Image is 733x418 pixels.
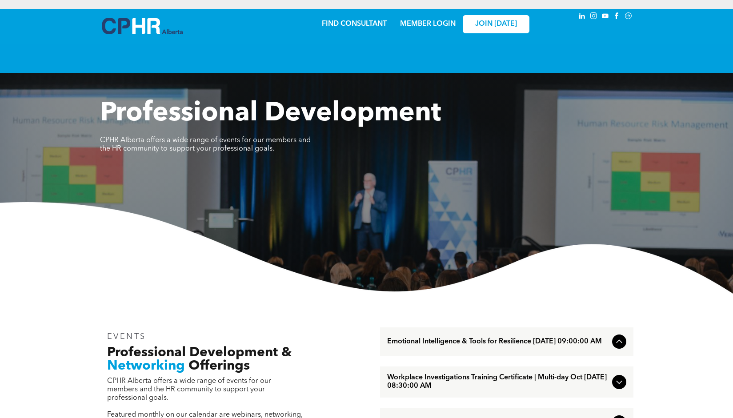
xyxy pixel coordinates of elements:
[107,378,271,402] span: CPHR Alberta offers a wide range of events for our members and the HR community to support your p...
[387,374,609,390] span: Workplace Investigations Training Certificate | Multi-day Oct [DATE] 08:30:00 AM
[107,333,147,341] span: EVENTS
[475,20,517,28] span: JOIN [DATE]
[322,20,387,28] a: FIND CONSULTANT
[100,100,441,127] span: Professional Development
[400,20,456,28] a: MEMBER LOGIN
[102,18,183,34] img: A blue and white logo for cp alberta
[107,359,185,373] span: Networking
[601,11,610,23] a: youtube
[387,338,609,346] span: Emotional Intelligence & Tools for Resilience [DATE] 09:00:00 AM
[107,346,292,359] span: Professional Development &
[188,359,250,373] span: Offerings
[624,11,633,23] a: Social network
[463,15,529,33] a: JOIN [DATE]
[589,11,599,23] a: instagram
[577,11,587,23] a: linkedin
[100,137,311,152] span: CPHR Alberta offers a wide range of events for our members and the HR community to support your p...
[612,11,622,23] a: facebook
